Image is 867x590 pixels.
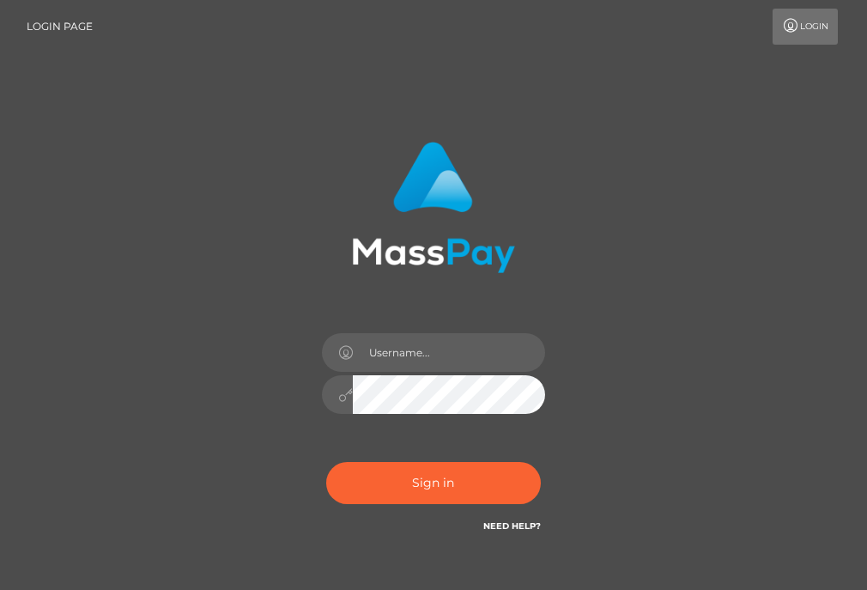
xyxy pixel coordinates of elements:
[483,520,541,532] a: Need Help?
[27,9,93,45] a: Login Page
[353,333,545,372] input: Username...
[352,142,515,273] img: MassPay Login
[326,462,541,504] button: Sign in
[773,9,838,45] a: Login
